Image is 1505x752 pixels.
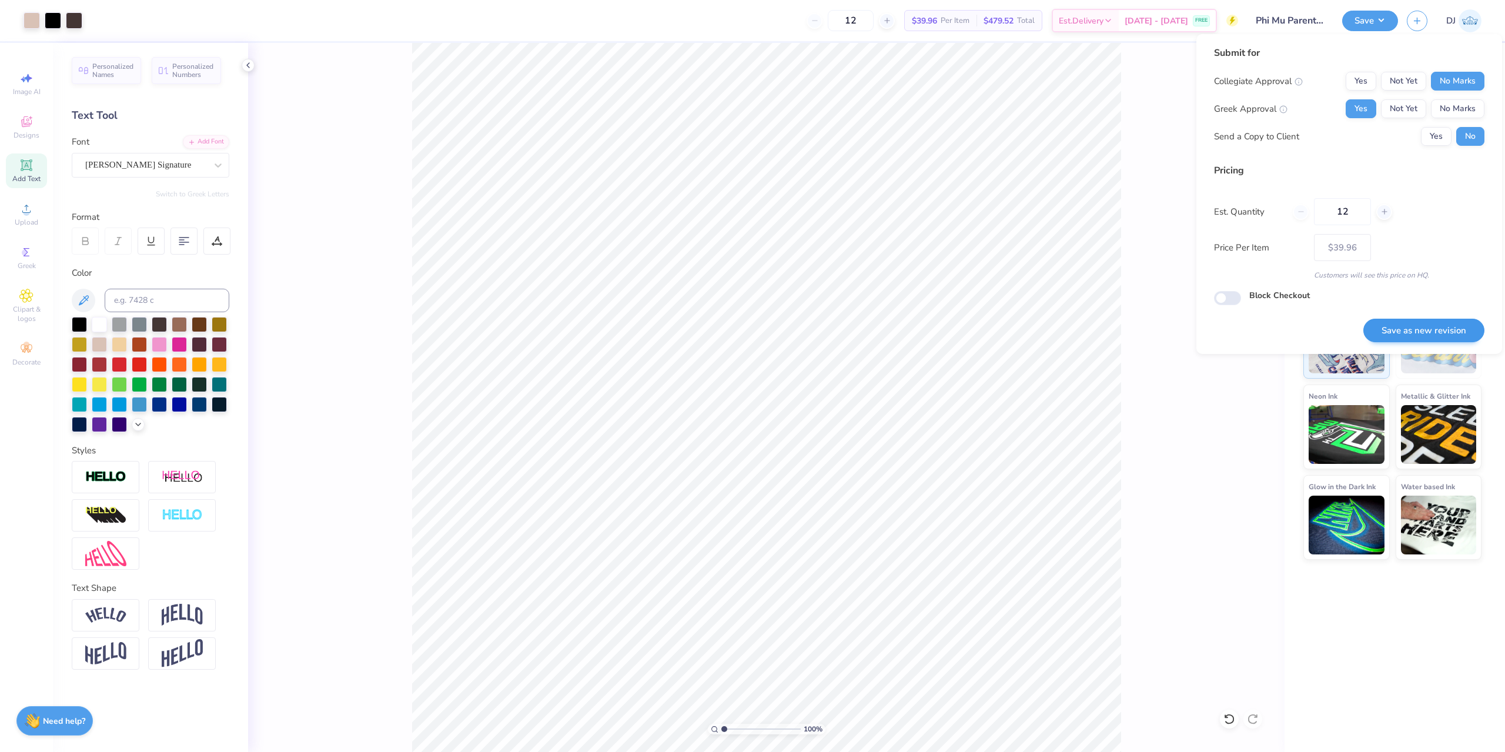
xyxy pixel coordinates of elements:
div: Text Tool [72,108,229,123]
span: FREE [1195,16,1208,25]
span: $39.96 [912,15,937,27]
span: Neon Ink [1309,390,1337,402]
div: Collegiate Approval [1214,75,1303,88]
span: Upload [15,218,38,227]
div: Styles [72,444,229,457]
span: Est. Delivery [1059,15,1103,27]
div: Color [72,266,229,280]
input: – – [828,10,874,31]
div: Submit for [1214,46,1484,60]
span: Personalized Numbers [172,62,214,79]
img: Glow in the Dark Ink [1309,496,1384,554]
span: Metallic & Glitter Ink [1401,390,1470,402]
input: – – [1314,198,1371,225]
div: Send a Copy to Client [1214,130,1299,143]
span: 100 % [804,724,822,734]
a: DJ [1446,9,1481,32]
button: Not Yet [1381,72,1426,91]
img: Free Distort [85,541,126,566]
button: No [1456,127,1484,146]
label: Est. Quantity [1214,205,1284,219]
img: Flag [85,642,126,665]
img: Arch [162,604,203,626]
span: Greek [18,261,36,270]
span: $479.52 [984,15,1014,27]
span: Image AI [13,87,41,96]
span: Glow in the Dark Ink [1309,480,1376,493]
span: Decorate [12,357,41,367]
div: Greek Approval [1214,102,1287,116]
button: Save as new revision [1363,319,1484,343]
div: Text Shape [72,581,229,595]
button: Yes [1346,72,1376,91]
img: Shadow [162,470,203,484]
input: e.g. 7428 c [105,289,229,312]
button: Save [1342,11,1398,31]
button: Yes [1346,99,1376,118]
button: Not Yet [1381,99,1426,118]
span: Per Item [941,15,969,27]
label: Block Checkout [1249,289,1310,302]
img: Rise [162,639,203,668]
span: Water based Ink [1401,480,1455,493]
img: Danyl Jon Ferrer [1459,9,1481,32]
label: Price Per Item [1214,241,1305,255]
img: Neon Ink [1309,405,1384,464]
div: Customers will see this price on HQ. [1214,270,1484,280]
img: Metallic & Glitter Ink [1401,405,1477,464]
button: Switch to Greek Letters [156,189,229,199]
button: No Marks [1431,99,1484,118]
span: Personalized Names [92,62,134,79]
div: Pricing [1214,163,1484,178]
div: Format [72,210,230,224]
img: Arc [85,607,126,623]
img: Water based Ink [1401,496,1477,554]
img: Stroke [85,470,126,484]
span: DJ [1446,14,1456,28]
img: 3d Illusion [85,506,126,525]
span: Add Text [12,174,41,183]
button: No Marks [1431,72,1484,91]
img: Negative Space [162,509,203,522]
button: Yes [1421,127,1452,146]
span: Designs [14,131,39,140]
input: Untitled Design [1247,9,1333,32]
strong: Need help? [43,716,85,727]
span: Clipart & logos [6,305,47,323]
span: [DATE] - [DATE] [1125,15,1188,27]
div: Add Font [183,135,229,149]
span: Total [1017,15,1035,27]
label: Font [72,135,89,149]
